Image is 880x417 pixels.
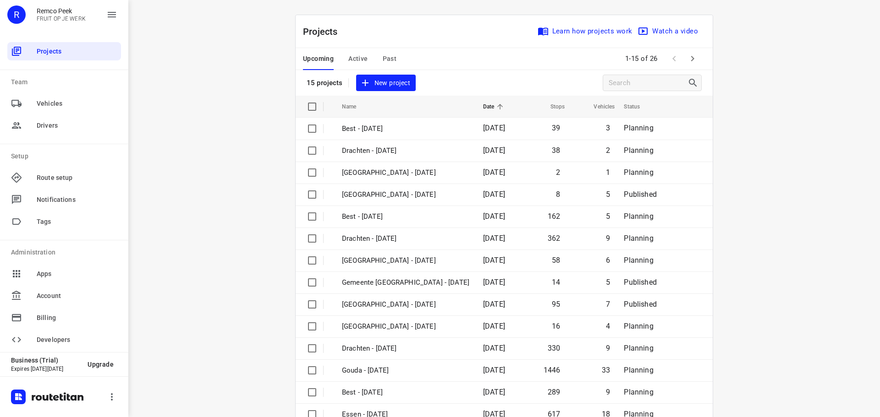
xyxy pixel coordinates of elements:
[665,49,683,68] span: Previous Page
[687,77,701,88] div: Search
[11,366,80,372] p: Expires [DATE][DATE]
[307,79,343,87] p: 15 projects
[37,16,86,22] p: FRUIT OP JE WERK
[37,313,117,323] span: Billing
[606,300,610,309] span: 7
[552,124,560,132] span: 39
[624,388,653,396] span: Planning
[37,7,86,15] p: Remco Peek
[7,168,121,187] div: Route setup
[624,256,653,265] span: Planning
[342,168,469,178] p: Antwerpen - Thursday
[602,366,610,374] span: 33
[7,190,121,209] div: Notifications
[303,25,345,38] p: Projects
[606,388,610,396] span: 9
[624,101,652,112] span: Status
[552,256,560,265] span: 58
[606,124,610,132] span: 3
[483,212,505,221] span: [DATE]
[556,190,560,199] span: 8
[539,101,565,112] span: Stops
[483,366,505,374] span: [DATE]
[7,330,121,349] div: Developers
[582,101,615,112] span: Vehicles
[483,256,505,265] span: [DATE]
[7,5,26,24] div: R
[606,278,610,287] span: 5
[621,49,661,69] span: 1-15 of 26
[7,212,121,231] div: Tags
[7,116,121,135] div: Drivers
[606,212,610,221] span: 5
[552,278,560,287] span: 14
[342,387,469,398] p: Best - Tuesday
[556,168,560,177] span: 2
[303,53,334,65] span: Upcoming
[548,212,561,221] span: 162
[37,269,117,279] span: Apps
[606,256,610,265] span: 6
[483,300,505,309] span: [DATE]
[37,217,117,227] span: Tags
[606,190,610,199] span: 5
[609,76,687,90] input: Search projects
[483,344,505,352] span: [DATE]
[483,146,505,155] span: [DATE]
[342,124,469,134] p: Best - [DATE]
[548,234,561,243] span: 362
[624,366,653,374] span: Planning
[342,299,469,310] p: Gemeente Rotterdam - Tuesday
[552,322,560,330] span: 16
[11,248,121,257] p: Administration
[11,357,80,364] p: Business (Trial)
[624,234,653,243] span: Planning
[342,321,469,332] p: Antwerpen - Tuesday
[342,190,469,200] p: Gemeente Rotterdam - Thursday
[483,278,505,287] span: [DATE]
[7,287,121,305] div: Account
[348,53,368,65] span: Active
[552,146,560,155] span: 38
[37,99,117,108] span: Vehicles
[11,77,121,87] p: Team
[37,195,117,205] span: Notifications
[483,168,505,177] span: [DATE]
[342,101,368,112] span: Name
[7,42,121,60] div: Projects
[624,344,653,352] span: Planning
[37,121,117,130] span: Drivers
[483,322,505,330] span: [DATE]
[606,344,610,352] span: 9
[11,152,121,161] p: Setup
[342,211,469,222] p: Best - Thursday
[606,146,610,155] span: 2
[483,190,505,199] span: [DATE]
[606,234,610,243] span: 9
[483,101,506,112] span: Date
[80,356,121,373] button: Upgrade
[624,278,657,287] span: Published
[548,388,561,396] span: 289
[624,300,657,309] span: Published
[624,124,653,132] span: Planning
[342,277,469,288] p: Gemeente Rotterdam - Wednesday
[7,265,121,283] div: Apps
[483,234,505,243] span: [DATE]
[624,322,653,330] span: Planning
[342,146,469,156] p: Drachten - Thursday
[624,168,653,177] span: Planning
[88,361,114,368] span: Upgrade
[37,335,117,345] span: Developers
[624,146,653,155] span: Planning
[606,168,610,177] span: 1
[606,322,610,330] span: 4
[342,233,469,244] p: Drachten - Wednesday
[683,49,702,68] span: Next Page
[483,388,505,396] span: [DATE]
[624,212,653,221] span: Planning
[544,366,561,374] span: 1446
[548,344,561,352] span: 330
[342,343,469,354] p: Drachten - Tuesday
[552,300,560,309] span: 95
